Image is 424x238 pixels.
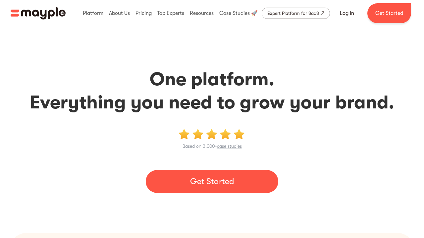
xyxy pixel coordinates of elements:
div: Pricing [134,3,153,24]
a: Expert Platform for SaaS [262,8,330,19]
a: Get Started [146,170,278,193]
img: Mayple logo [11,7,66,20]
a: Log In [332,5,362,21]
div: Top Experts [155,3,186,24]
a: case studies [217,143,242,149]
div: Platform [81,3,105,24]
h2: One platform. Everything you need to grow your brand. [8,68,416,114]
a: home [11,7,66,20]
div: Resources [188,3,215,24]
div: Expert Platform for SaaS [267,9,319,17]
p: Based on 3,000+ [183,142,242,150]
div: About Us [107,3,132,24]
a: Get Started [367,3,411,23]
